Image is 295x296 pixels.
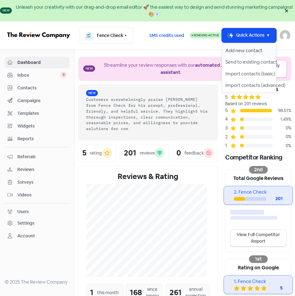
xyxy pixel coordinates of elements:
[280,30,290,41] img: User
[225,133,230,141] div: 2
[5,57,70,68] a: Dashboard
[90,150,102,156] div: rating
[17,166,67,173] span: Reviews
[144,32,189,38] a: SMS credits used
[86,171,210,182] div: Reviews & Rating
[5,206,70,218] a: Users
[120,144,169,162] a: 201reviews
[5,177,70,188] a: Surveys
[124,149,136,157] div: 201
[17,110,67,117] span: Templates
[17,136,67,142] span: Reports
[222,28,277,43] button: Quick Actions
[86,90,98,96] span: New
[5,133,70,145] a: Reports
[149,32,184,39] span: SMS credits used
[225,116,230,123] div: 4
[5,230,70,242] a: Account
[17,72,60,78] span: Inbox
[60,72,67,78] span: 0
[225,107,230,114] div: 5
[17,154,67,160] span: Referrals
[222,80,276,92] button: Import contacts (advanced)
[17,59,67,66] span: Dashboard
[5,108,70,119] a: Templates
[5,151,70,163] a: Referrals
[5,218,70,229] a: Settings
[222,68,276,80] button: Import contacts (basic)
[5,189,70,201] a: Videos
[266,195,283,202] div: 201
[234,278,283,285] div: 1. Fence Check
[225,259,291,275] div: Rating on Google
[234,189,283,196] div: 2. Fence Check
[273,125,291,131] div: 0%
[78,144,116,162] a: 5rating
[17,192,67,198] span: Videos
[161,62,238,75] b: automated AI reply assistant
[5,95,70,106] a: Campaigns
[17,123,67,129] span: Widgets
[5,120,70,132] a: Widgets
[5,164,70,175] a: Reviews
[225,170,291,186] div: Total Google Reviews
[184,150,204,156] div: feedback
[249,166,268,173] div: 2nd
[172,144,218,162] a: 0feedback
[17,85,67,91] span: Contacts
[83,65,95,72] span: New
[225,142,230,149] div: 1
[268,285,283,291] div: 5
[82,149,86,157] div: 5
[86,96,210,132] div: Customers overwhelmingly praise [PERSON_NAME] from Fence Check for his prompt, professional, frie...
[17,97,67,104] span: Campaigns
[97,289,119,296] div: this month
[273,133,291,140] div: 0%
[189,32,222,39] a: Sending Active
[225,94,228,101] div: 5
[5,82,70,94] a: Contacts
[17,220,34,226] div: Settings
[193,33,219,37] span: Sending Active
[230,230,286,246] a: View Full Competitor Report
[273,142,291,149] div: 0%
[17,233,35,239] div: Account
[17,209,29,215] div: Users
[97,62,246,76] div: Streamline your review responses with our .
[79,27,133,44] button: Fence Check
[5,279,70,286] div: © 2025 The Review Company
[140,150,155,156] div: reviews
[225,125,230,132] div: 3
[222,45,276,56] button: Add new contact
[14,4,295,18] div: Unleash your creativity with our drag-and-drop email editor 🚀 the easiest way to design and send ...
[176,149,181,157] div: 0
[5,70,70,81] a: Inbox 0
[273,107,291,114] div: 98.51%
[249,255,268,263] div: 1st
[17,179,67,186] span: Surveys
[225,101,291,107] div: Based on 201 reviews
[222,56,276,68] button: Send to existing contact
[273,116,291,123] div: 1.49%
[225,153,291,162] div: Competitor Ranking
